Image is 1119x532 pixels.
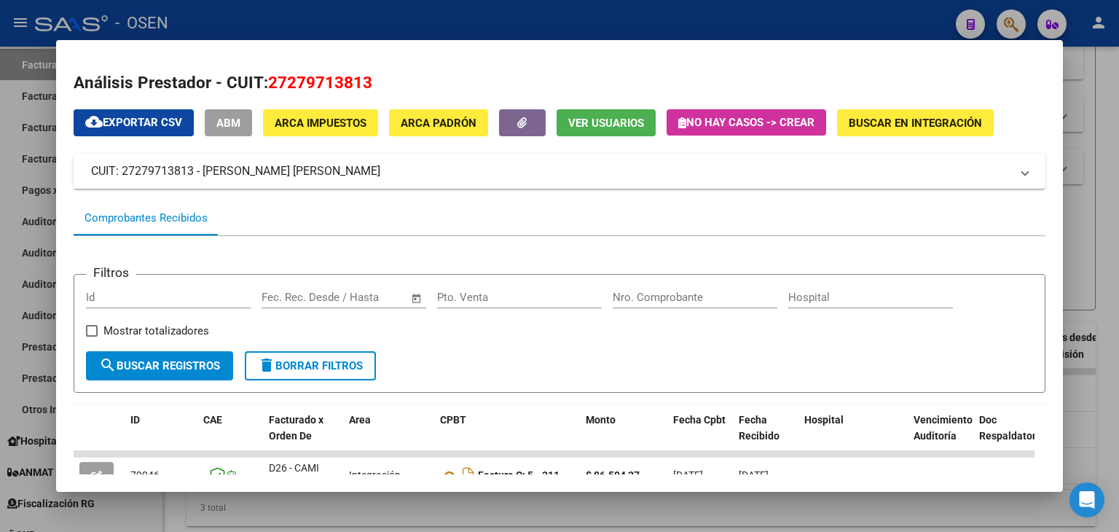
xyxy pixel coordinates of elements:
datatable-header-cell: Vencimiento Auditoría [908,404,973,469]
datatable-header-cell: CPBT [434,404,580,469]
span: Exportar CSV [85,116,182,129]
mat-expansion-panel-header: CUIT: 27279713813 - [PERSON_NAME] [PERSON_NAME] [74,154,1045,189]
span: No hay casos -> Crear [678,116,814,129]
div: Open Intercom Messenger [1069,482,1104,517]
button: Ver Usuarios [557,109,656,136]
span: Fecha Recibido [739,414,780,442]
datatable-header-cell: Doc Respaldatoria [973,404,1061,469]
mat-icon: delete [258,356,275,374]
mat-icon: cloud_download [85,113,103,130]
span: [DATE] [673,469,703,481]
span: Facturado x Orden De [269,414,323,442]
span: Vencimiento Auditoría [914,414,973,442]
strong: Factura C: 5 - 311 [478,470,559,482]
datatable-header-cell: Fecha Recibido [733,404,798,469]
button: Exportar CSV [74,109,194,136]
span: Mostrar totalizadores [103,322,209,340]
span: ABM [216,117,240,130]
span: ARCA Padrón [401,117,476,130]
button: Open calendar [408,290,425,307]
span: D26 - CAMI SALUD [269,462,319,490]
datatable-header-cell: Area [343,404,434,469]
button: Buscar en Integración [837,109,994,136]
span: CPBT [440,414,466,426]
button: ARCA Padrón [389,109,488,136]
mat-panel-title: CUIT: 27279713813 - [PERSON_NAME] [PERSON_NAME] [91,163,1010,180]
span: ID [130,414,140,426]
datatable-header-cell: Hospital [798,404,908,469]
span: Monto [586,414,616,426]
span: Hospital [804,414,844,426]
span: Fecha Cpbt [673,414,726,426]
strong: $ 86.594,27 [586,469,640,481]
span: Buscar en Integración [849,117,982,130]
i: Descargar documento [459,463,478,487]
span: Borrar Filtros [258,359,363,372]
button: ABM [205,109,252,136]
span: ARCA Impuestos [275,117,366,130]
div: Comprobantes Recibidos [85,210,208,227]
datatable-header-cell: ID [125,404,197,469]
span: [DATE] [739,469,769,481]
button: Borrar Filtros [245,351,376,380]
h2: Análisis Prestador - CUIT: [74,71,1045,95]
input: Fecha fin [334,291,404,304]
datatable-header-cell: Monto [580,404,667,469]
span: CAE [203,414,222,426]
datatable-header-cell: Fecha Cpbt [667,404,733,469]
mat-icon: search [99,356,117,374]
span: Doc Respaldatoria [979,414,1045,442]
span: Buscar Registros [99,359,220,372]
input: Fecha inicio [262,291,321,304]
h3: Filtros [86,263,136,282]
span: 79946 [130,469,160,481]
datatable-header-cell: CAE [197,404,263,469]
span: 27279713813 [268,73,372,92]
span: Integración [349,469,401,481]
button: Buscar Registros [86,351,233,380]
span: Area [349,414,371,426]
button: ARCA Impuestos [263,109,378,136]
button: No hay casos -> Crear [667,109,826,136]
span: Ver Usuarios [568,117,644,130]
datatable-header-cell: Facturado x Orden De [263,404,343,469]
